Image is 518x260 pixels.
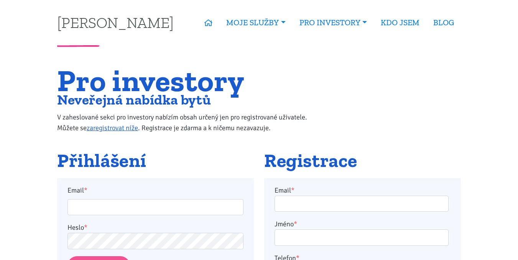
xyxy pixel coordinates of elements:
p: V zaheslované sekci pro investory nabízím obsah určený jen pro registrované uživatele. Můžete se ... [57,112,323,133]
label: Jméno [275,219,297,229]
a: zaregistrovat níže [87,124,138,132]
label: Email [275,185,294,196]
a: [PERSON_NAME] [57,15,174,30]
h2: Přihlášení [57,150,254,171]
h2: Neveřejná nabídka bytů [57,93,323,106]
h2: Registrace [264,150,461,171]
a: MOJE SLUŽBY [219,14,292,31]
abbr: required [294,220,297,228]
a: PRO INVESTORY [293,14,374,31]
h1: Pro investory [57,68,323,93]
abbr: required [291,186,294,195]
label: Heslo [67,222,87,233]
label: Email [62,185,249,196]
a: KDO JSEM [374,14,426,31]
a: BLOG [426,14,461,31]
